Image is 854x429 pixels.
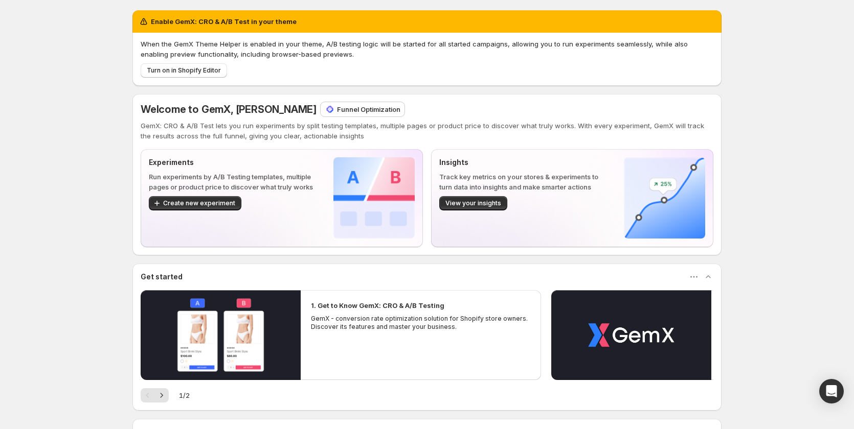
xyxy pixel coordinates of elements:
p: GemX: CRO & A/B Test lets you run experiments by split testing templates, multiple pages or produ... [141,121,713,141]
span: View your insights [445,199,501,207]
p: Experiments [149,157,317,168]
img: Insights [624,157,705,239]
span: Create new experiment [163,199,235,207]
span: 1 / 2 [179,390,190,400]
button: Next [154,388,169,402]
p: Track key metrics on your stores & experiments to turn data into insights and make smarter actions [439,172,608,192]
p: Insights [439,157,608,168]
p: Run experiments by A/B Testing templates, multiple pages or product price to discover what truly ... [149,172,317,192]
h3: Get started [141,272,183,282]
p: GemX - conversion rate optimization solution for Shopify store owners. Discover its features and ... [311,315,531,331]
button: Turn on in Shopify Editor [141,63,227,78]
p: When the GemX Theme Helper is enabled in your theme, A/B testing logic will be started for all st... [141,39,713,59]
button: Play video [551,290,711,380]
h2: Enable GemX: CRO & A/B Test in your theme [151,16,297,27]
p: Funnel Optimization [337,104,400,114]
nav: Pagination [141,388,169,402]
button: Create new experiment [149,196,241,210]
div: Open Intercom Messenger [819,379,844,403]
button: Play video [141,290,301,380]
span: Welcome to GemX, [PERSON_NAME] [141,103,317,115]
img: Funnel Optimization [325,104,335,114]
button: View your insights [439,196,507,210]
h2: 1. Get to Know GemX: CRO & A/B Testing [311,300,444,311]
img: Experiments [333,157,415,239]
span: Turn on in Shopify Editor [147,66,221,75]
